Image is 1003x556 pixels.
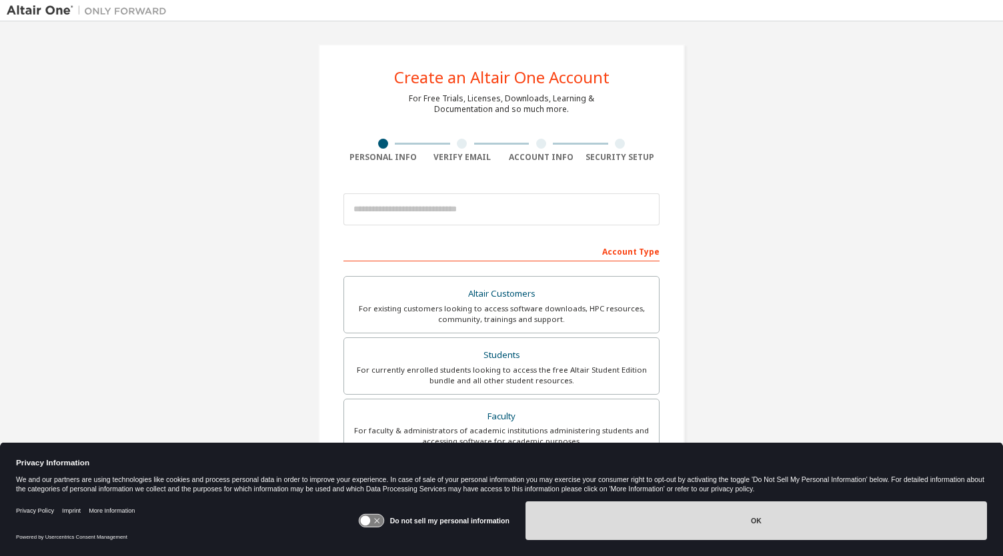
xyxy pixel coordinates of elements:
[352,365,651,386] div: For currently enrolled students looking to access the free Altair Student Edition bundle and all ...
[409,93,594,115] div: For Free Trials, Licenses, Downloads, Learning & Documentation and so much more.
[352,425,651,447] div: For faculty & administrators of academic institutions administering students and accessing softwa...
[7,4,173,17] img: Altair One
[352,346,651,365] div: Students
[352,303,651,325] div: For existing customers looking to access software downloads, HPC resources, community, trainings ...
[343,240,660,261] div: Account Type
[352,285,651,303] div: Altair Customers
[423,152,502,163] div: Verify Email
[394,69,610,85] div: Create an Altair One Account
[581,152,660,163] div: Security Setup
[352,407,651,426] div: Faculty
[501,152,581,163] div: Account Info
[343,152,423,163] div: Personal Info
